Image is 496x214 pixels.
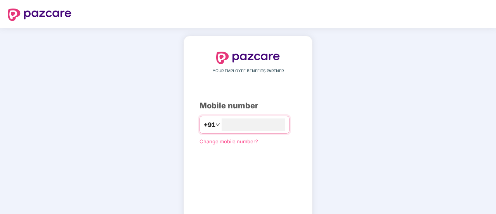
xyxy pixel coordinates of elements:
[8,9,71,21] img: logo
[215,122,220,127] span: down
[216,52,280,64] img: logo
[199,138,258,144] a: Change mobile number?
[199,100,297,112] div: Mobile number
[213,68,284,74] span: YOUR EMPLOYEE BENEFITS PARTNER
[204,120,215,130] span: +91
